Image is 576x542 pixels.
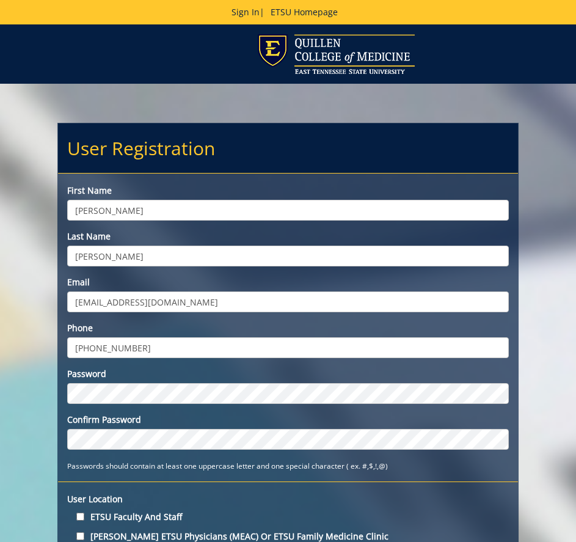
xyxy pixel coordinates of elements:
[67,230,509,243] label: Last name
[67,414,509,426] label: Confirm Password
[67,508,509,525] label: ETSU Faculty and Staff
[67,461,388,471] small: Passwords should contain at least one uppercase letter and one special character ( ex. #,$,!,@)
[67,322,509,334] label: Phone
[264,6,344,18] a: ETSU Homepage
[258,34,415,74] img: ETSU logo
[231,6,260,18] a: Sign In
[57,6,519,18] p: |
[67,482,509,505] label: User location
[58,123,519,173] h2: User Registration
[67,173,509,197] label: First name
[67,368,509,380] label: Password
[67,276,509,288] label: Email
